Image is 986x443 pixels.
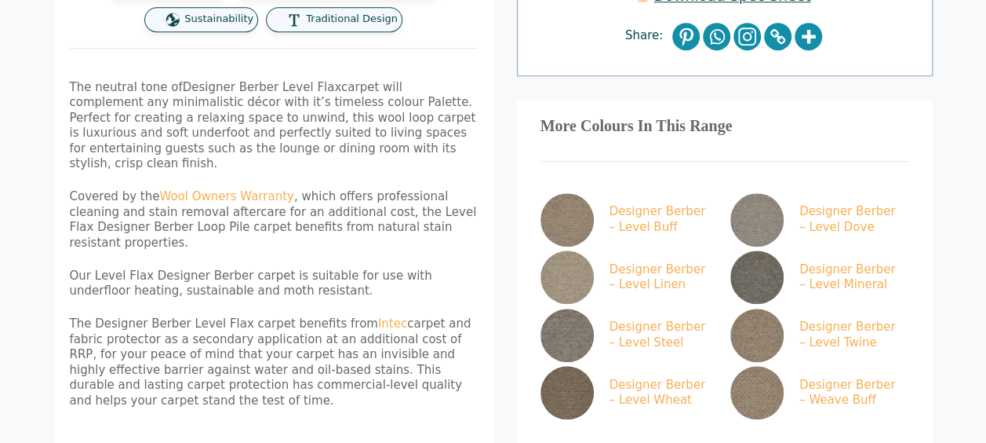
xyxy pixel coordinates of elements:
a: Copy Link [764,23,791,50]
a: Designer Berber – Level Steel [540,309,713,362]
p: The Designer Berber Level Flax carpet benefits from carpet and fabric protector as a secondary ap... [70,317,478,408]
span: Share: [625,28,671,44]
span: Our Level Flax Designer Berber carpet is suitable for use with underfloor heating, sustainable an... [70,269,432,298]
a: Whatsapp [703,23,730,50]
img: Designer Berber-Weave-Buff [730,366,784,419]
a: Instagram [733,23,761,50]
span: Covered by the , which offers professional cleaning and stain removal aftercare for an additional... [70,189,477,250]
a: Designer Berber – Weave Buff [730,366,903,419]
a: Designer Berber – Level Buff [540,193,713,247]
span: Sustainability [184,13,253,26]
p: The neutral tone of carpet will complement any minimalistic décor with it’s timeless colour Palet... [70,80,478,172]
span: Traditional Design [306,13,398,26]
a: More [795,23,822,50]
h3: More Colours In This Range [540,123,909,130]
a: Designer Berber – Level Wheat [540,366,713,419]
a: Designer Berber – Level Twine [730,309,903,362]
a: Wool Owners Warranty [159,189,293,203]
a: Designer Berber – Level Mineral [730,251,903,304]
span: Designer Berber Level Flax [183,80,341,94]
a: Pinterest [672,23,700,50]
a: Designer Berber – Level Linen [540,251,713,304]
a: Designer Berber – Level Dove [730,193,903,247]
a: Intec [378,317,407,331]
